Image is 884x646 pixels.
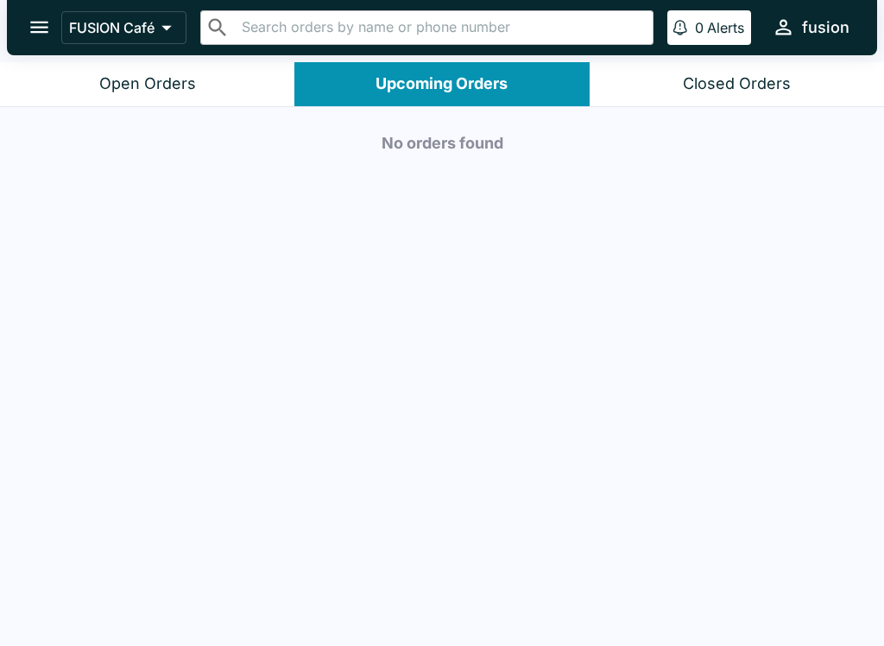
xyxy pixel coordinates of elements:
p: FUSION Café [69,19,155,36]
p: Alerts [707,19,744,36]
p: 0 [695,19,704,36]
div: Upcoming Orders [376,74,508,94]
div: Open Orders [99,74,196,94]
div: Closed Orders [683,74,791,94]
button: fusion [765,9,856,46]
div: fusion [802,17,849,38]
button: open drawer [17,5,61,49]
input: Search orders by name or phone number [237,16,646,40]
button: FUSION Café [61,11,186,44]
